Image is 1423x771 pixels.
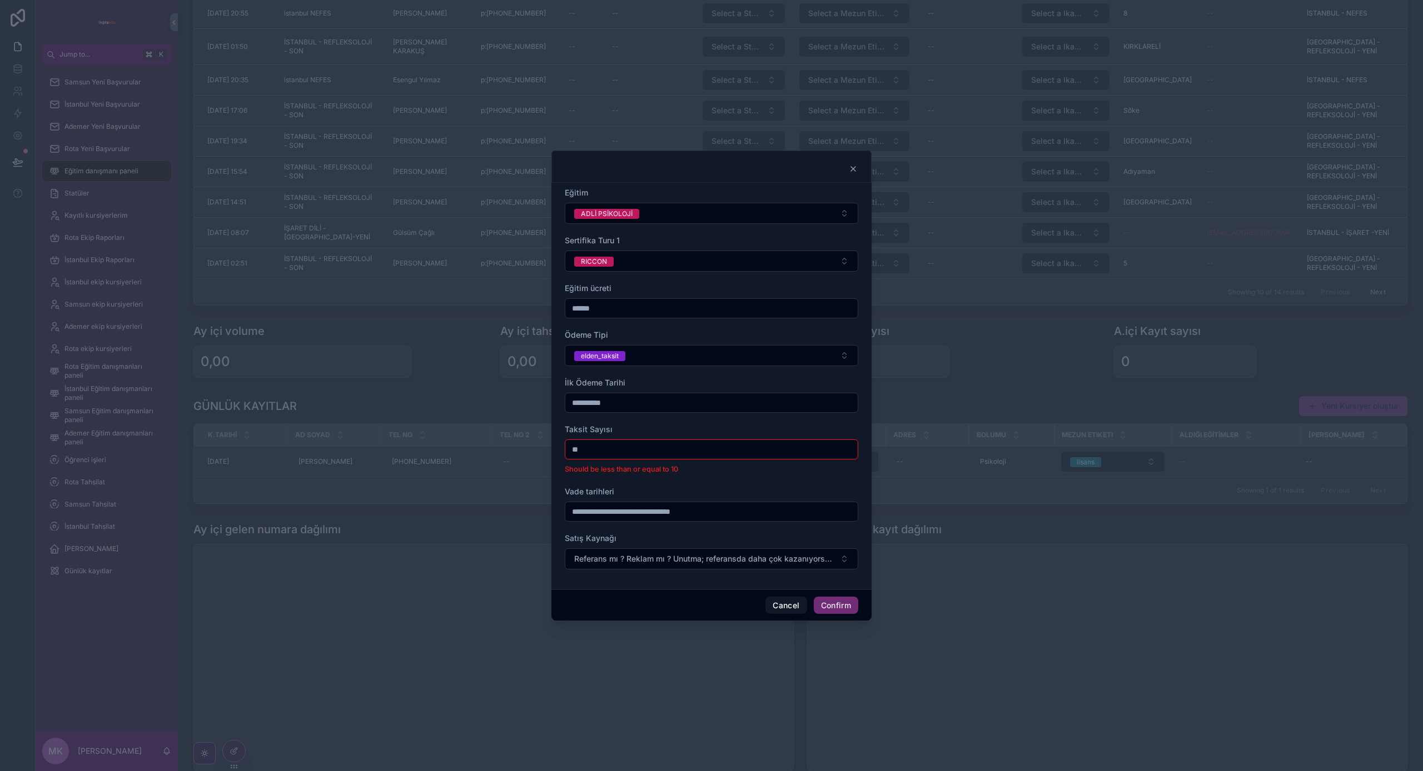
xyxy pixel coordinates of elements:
div: RICCON [581,257,607,267]
button: Select Button [565,345,858,366]
div: elden_taksit [581,351,619,361]
button: Select Button [565,251,858,272]
span: Referans mı ? Reklam mı ? Unutma; referansda daha çok kazanıyorsun. 💵 [574,553,835,564]
span: İlk Ödeme Tarihi [565,378,625,387]
button: Select Button [565,203,858,224]
li: Should be less than or equal to 10 [565,464,858,475]
span: Satış Kaynağı [565,533,616,543]
span: Vade tarihleri [565,487,614,496]
div: ADLİ PSİKOLOJİ [581,209,633,219]
button: Select Button [565,548,858,569]
button: Cancel [765,597,807,614]
span: Taksit Sayısı [565,424,613,434]
span: Sertifika Turu 1 [565,236,620,245]
button: Confirm [814,597,858,614]
span: Ödeme Tipi [565,330,608,339]
span: Eğitim [565,188,588,197]
span: Eğitim ücreti [565,283,611,293]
